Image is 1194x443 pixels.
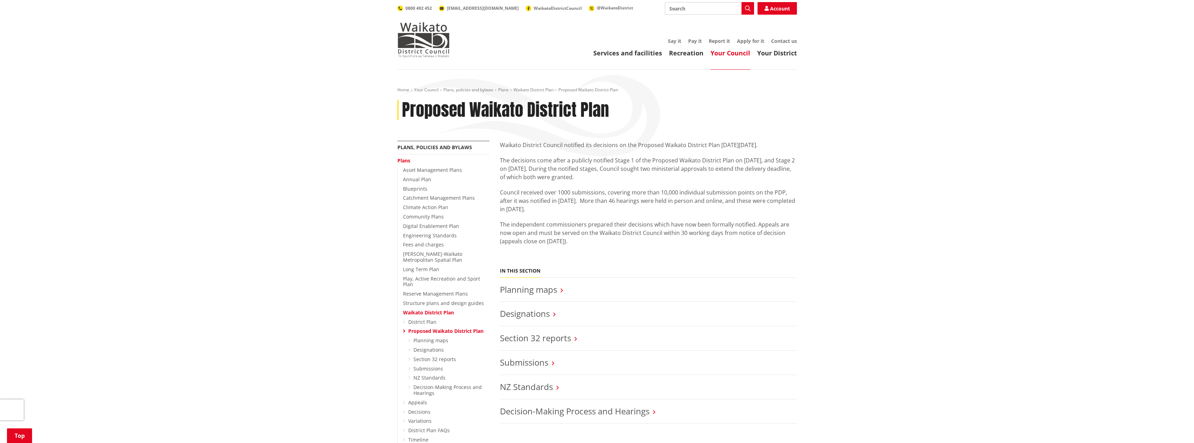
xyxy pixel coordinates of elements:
a: NZ Standards [413,374,446,381]
a: Report it [709,38,730,44]
a: Decisions [408,408,431,415]
a: Climate Action Plan [403,204,448,211]
p: Waikato District Council notified its decisions on the Proposed Waikato District Plan [DATE][DATE]. [500,141,797,149]
a: Top [7,428,32,443]
a: Engineering Standards [403,232,457,239]
a: WaikatoDistrictCouncil [526,5,582,11]
a: Fees and charges [403,241,444,248]
a: Your District [757,49,797,57]
a: Play, Active Recreation and Sport Plan [403,275,480,288]
a: Waikato District Plan [403,309,454,316]
input: Search input [665,2,754,15]
a: Apply for it [737,38,764,44]
a: Annual Plan [403,176,431,183]
span: 0800 492 452 [405,5,432,11]
a: NZ Standards [500,381,553,392]
a: Account [758,2,797,15]
p: The independent commissioners prepared their decisions which have now been formally notified. App... [500,220,797,245]
a: Long Term Plan [403,266,439,273]
p: The decisions come after a publicly notified Stage 1 of the Proposed Waikato District Plan on [DA... [500,156,797,181]
span: Proposed Waikato District Plan [558,87,618,93]
a: 0800 492 452 [397,5,432,11]
a: Section 32 reports [500,332,571,344]
a: @WaikatoDistrict [589,5,633,11]
a: Catchment Management Plans [403,194,475,201]
a: Say it [668,38,681,44]
a: Plans [498,87,509,93]
a: Proposed Waikato District Plan [408,328,484,334]
a: Pay it [688,38,702,44]
p: Council received over 1000 submissions, covering more than 10,000 individual submission points on... [500,188,797,213]
a: Reserve Management Plans [403,290,468,297]
a: Plans [397,157,410,164]
a: Structure plans and design guides [403,300,484,306]
a: Asset Management Plans [403,167,462,173]
a: Digital Enablement Plan [403,223,459,229]
img: Waikato District Council - Te Kaunihera aa Takiwaa o Waikato [397,22,450,57]
a: Your Council [414,87,439,93]
a: Recreation [669,49,704,57]
a: Designations [413,346,444,353]
a: Decision-Making Process and Hearings [500,405,649,417]
a: Variations [408,418,432,424]
span: @WaikatoDistrict [597,5,633,11]
a: Home [397,87,409,93]
a: Community Plans [403,213,444,220]
a: [EMAIL_ADDRESS][DOMAIN_NAME] [439,5,519,11]
a: Designations [500,308,550,319]
a: Submissions [413,365,443,372]
a: Waikato District Plan [514,87,554,93]
a: Decision-Making Process and Hearings [413,384,482,396]
a: Services and facilities [593,49,662,57]
a: Your Council [710,49,750,57]
a: District Plan FAQs [408,427,450,434]
h5: In this section [500,268,540,274]
a: Contact us [771,38,797,44]
a: Blueprints [403,185,427,192]
a: Timeline [408,436,428,443]
a: Planning maps [413,337,448,344]
span: [EMAIL_ADDRESS][DOMAIN_NAME] [447,5,519,11]
a: [PERSON_NAME]-Waikato Metropolitan Spatial Plan [403,251,462,263]
a: Section 32 reports [413,356,456,362]
a: Appeals [408,399,427,406]
a: Submissions [500,357,548,368]
a: Plans, policies and bylaws [443,87,493,93]
a: Planning maps [500,284,557,295]
a: District Plan [408,319,436,325]
span: WaikatoDistrictCouncil [534,5,582,11]
nav: breadcrumb [397,87,797,93]
a: Plans, policies and bylaws [397,144,472,151]
h1: Proposed Waikato District Plan [402,100,609,120]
